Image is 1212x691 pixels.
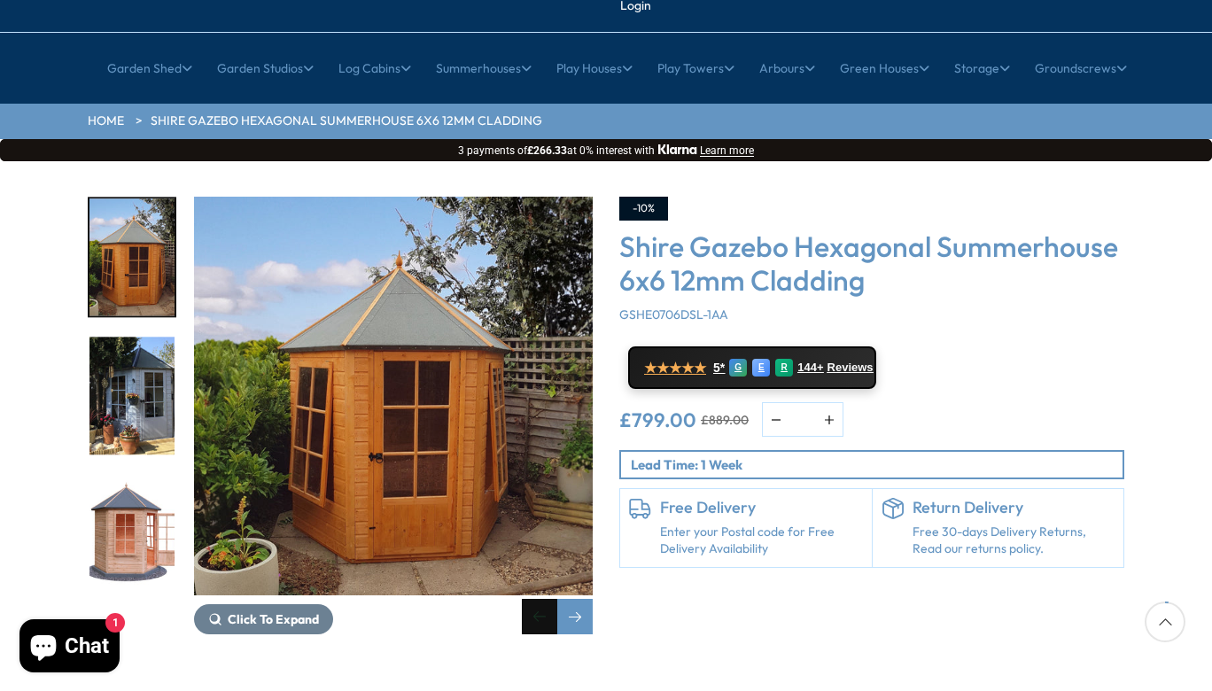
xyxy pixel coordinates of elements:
div: -10% [619,197,668,221]
div: 2 / 15 [88,197,176,318]
div: 4 / 15 [88,474,176,595]
a: ★★★★★ 5* G E R 144+ Reviews [628,346,876,389]
h6: Free Delivery [660,498,863,517]
img: Shire Gazebo Hexagonal Summerhouse 6x6 12mm Cladding - Best Shed [194,197,593,595]
img: Gazebosummerhouse_open_white_0268_54ac3690-1eca-4cca-9402-77495e0665ae_200x200.jpg [89,476,175,594]
h6: Return Delivery [913,498,1115,517]
div: G [729,359,747,377]
a: Garden Shed [107,46,192,90]
span: Click To Expand [228,611,319,627]
div: Previous slide [522,599,557,634]
img: GAZEBOSUMMERHOUSElifestyle_d121fdfb-c271-4e8e-aa94-f65d3c5aa7da_200x200.jpg [89,338,175,455]
div: 2 / 15 [194,197,593,634]
span: 144+ [797,361,823,375]
a: Green Houses [840,46,929,90]
span: Reviews [827,361,874,375]
a: Enter your Postal code for Free Delivery Availability [660,524,863,558]
div: R [775,359,793,377]
inbox-online-store-chat: Shopify online store chat [14,619,125,677]
a: HOME [88,113,124,130]
a: Log Cabins [338,46,411,90]
a: Garden Studios [217,46,314,90]
a: Summerhouses [436,46,532,90]
span: GSHE0706DSL-1AA [619,307,728,322]
a: Storage [954,46,1010,90]
del: £889.00 [701,414,749,426]
h3: Shire Gazebo Hexagonal Summerhouse 6x6 12mm Cladding [619,229,1124,298]
a: Arbours [759,46,815,90]
p: Lead Time: 1 Week [631,455,1123,474]
div: E [752,359,770,377]
button: Click To Expand [194,604,333,634]
ins: £799.00 [619,410,696,430]
img: GazeboSummerhouse_1_80dea669-3cf9-4c13-9e72-5b7c98d86ff1_200x200.jpg [89,198,175,316]
p: Free 30-days Delivery Returns, Read our returns policy. [913,524,1115,558]
a: Play Towers [657,46,734,90]
div: 3 / 15 [88,336,176,457]
span: ★★★★★ [644,360,706,377]
div: Next slide [557,599,593,634]
a: Groundscrews [1035,46,1127,90]
a: Shire Gazebo Hexagonal Summerhouse 6x6 12mm Cladding [151,113,542,130]
a: Play Houses [556,46,633,90]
